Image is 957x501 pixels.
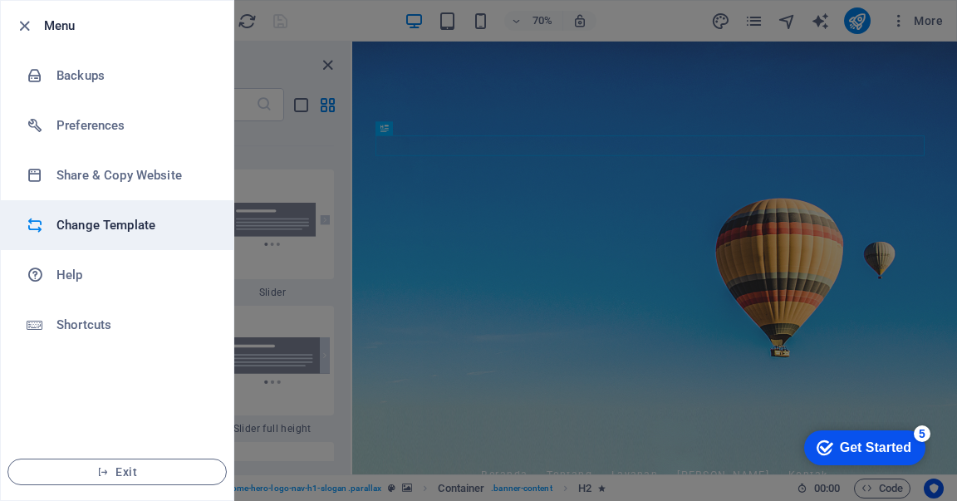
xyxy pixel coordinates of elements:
div: Get Started [49,18,120,33]
h6: Share & Copy Website [56,165,210,185]
span: Exit [22,465,213,479]
h6: Menu [44,16,220,36]
h6: Shortcuts [56,315,210,335]
h6: Backups [56,66,210,86]
h6: Help [56,265,210,285]
a: Help [1,250,233,300]
button: Exit [7,459,227,485]
h6: Change Template [56,215,210,235]
h6: Preferences [56,115,210,135]
div: Get Started 5 items remaining, 0% complete [13,8,135,43]
div: 5 [123,3,140,20]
